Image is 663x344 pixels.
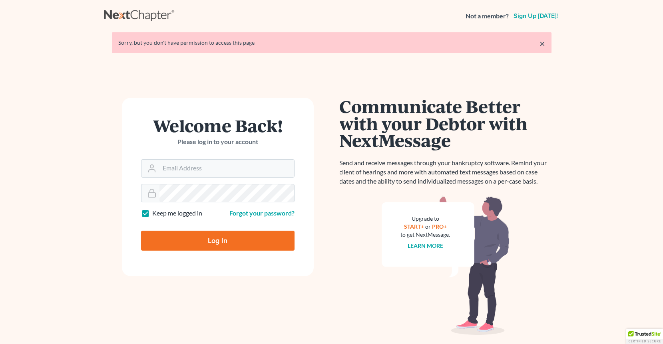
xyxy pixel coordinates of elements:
a: Sign up [DATE]! [512,13,559,19]
a: Learn more [408,242,443,249]
h1: Communicate Better with your Debtor with NextMessage [340,98,552,149]
div: Sorry, but you don't have permission to access this page [118,39,545,47]
a: START+ [404,223,424,230]
p: Please log in to your account [141,137,295,146]
a: Forgot your password? [229,209,295,217]
strong: Not a member? [466,12,509,21]
div: Upgrade to [401,215,450,223]
a: × [540,39,545,48]
input: Log In [141,231,295,251]
img: nextmessage_bg-59042aed3d76b12b5cd301f8e5b87938c9018125f34e5fa2b7a6b67550977c72.svg [382,196,510,335]
div: to get NextMessage. [401,231,450,239]
a: PRO+ [432,223,447,230]
h1: Welcome Back! [141,117,295,134]
label: Keep me logged in [152,209,202,218]
span: or [425,223,431,230]
input: Email Address [159,160,294,177]
div: TrustedSite Certified [626,329,663,344]
p: Send and receive messages through your bankruptcy software. Remind your client of hearings and mo... [340,158,552,186]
